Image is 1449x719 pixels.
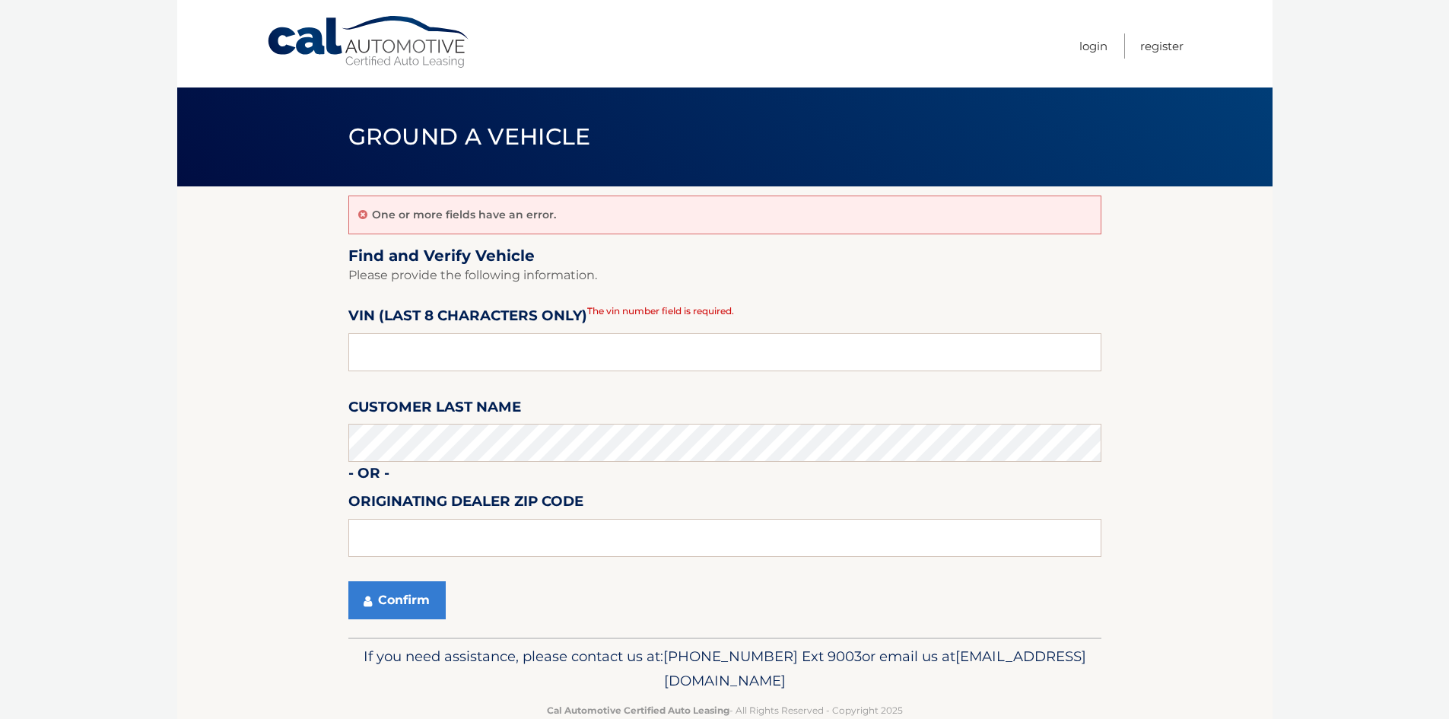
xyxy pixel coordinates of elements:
[358,644,1092,693] p: If you need assistance, please contact us at: or email us at
[348,122,591,151] span: Ground a Vehicle
[348,396,521,424] label: Customer Last Name
[664,647,1086,689] span: [EMAIL_ADDRESS][DOMAIN_NAME]
[1140,33,1184,59] a: Register
[348,304,587,332] label: VIN (last 8 characters only)
[348,581,446,619] button: Confirm
[372,208,556,221] p: One or more fields have an error.
[547,705,729,716] strong: Cal Automotive Certified Auto Leasing
[348,462,389,490] label: - or -
[663,647,862,665] span: [PHONE_NUMBER] Ext 9003
[348,490,583,518] label: Originating Dealer Zip Code
[348,265,1101,286] p: Please provide the following information.
[1079,33,1107,59] a: Login
[358,702,1092,718] p: - All Rights Reserved - Copyright 2025
[348,247,1101,266] h2: Find and Verify Vehicle
[266,15,472,69] a: Cal Automotive
[587,305,734,317] span: The vin number field is required.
